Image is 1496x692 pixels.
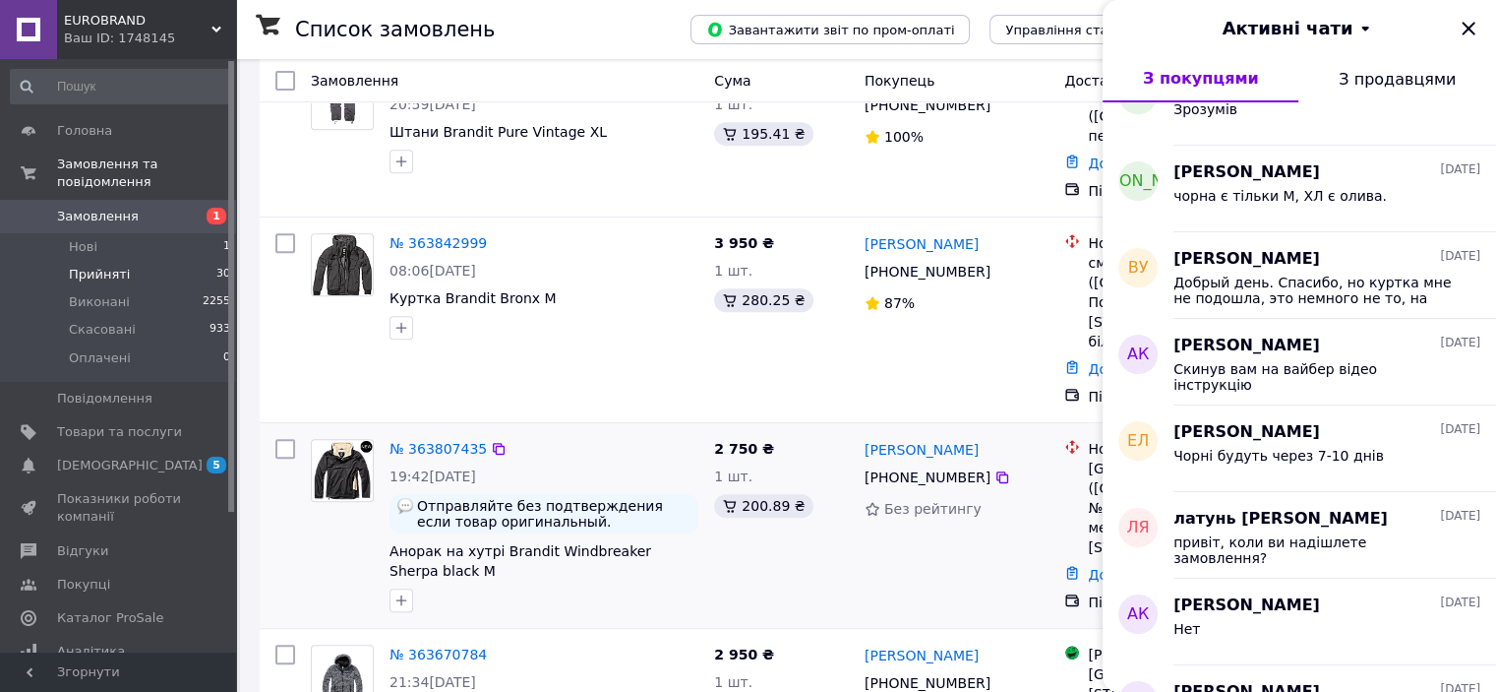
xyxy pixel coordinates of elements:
span: Добрый день. Спасибо, но куртка мне не подошла, это немного не то, на что я рассчитывал. Оформил ... [1173,275,1453,306]
a: Анорак на хутрі Brandit Windbreaker Sherpa black M [389,543,651,579]
span: [PERSON_NAME] [1173,421,1320,444]
a: [PERSON_NAME] [865,234,979,254]
span: 1 [207,208,226,224]
span: 21:34[DATE] [389,674,476,690]
span: Прийняті [69,266,130,283]
div: Нова Пошта [1088,233,1288,253]
div: 280.25 ₴ [714,288,812,312]
span: 08:06[DATE] [389,263,476,279]
span: З покупцями [1143,69,1259,88]
span: Показники роботи компанії [57,490,182,526]
div: [GEOGRAPHIC_DATA] ([GEOGRAPHIC_DATA].), №137 (до 30 кг на одно место): ул. [STREET_ADDRESS] [1088,459,1288,557]
a: Додати ЕН [1088,156,1166,171]
div: Післяплата [1088,387,1288,407]
span: 2 750 ₴ [714,441,774,457]
span: Скинув вам на вайбер відео інструкцію [1173,361,1453,393]
button: АК[PERSON_NAME][DATE]Нет [1103,579,1496,665]
span: лЯ [1126,517,1149,539]
button: З продавцями [1298,55,1496,102]
div: смт. [GEOGRAPHIC_DATA] ([GEOGRAPHIC_DATA].), Поштомат №42786: [STREET_ADDRESS][DATE], біля відділ... [1088,253,1288,351]
span: ЕЛ [1127,430,1149,453]
span: Нові [69,238,97,256]
a: Фото товару [311,233,374,296]
button: [PERSON_NAME][PERSON_NAME][DATE]чорна є тільки М, ХЛ є олива. [1103,146,1496,232]
a: Фото товару [311,439,374,502]
span: [DATE] [1440,248,1480,265]
span: АК [1127,603,1149,626]
span: 100% [884,129,924,145]
div: [PERSON_NAME] [1088,645,1288,664]
div: [PHONE_NUMBER] [861,464,994,491]
span: 87% [884,295,915,311]
button: Активні чати [1158,16,1441,41]
button: ЕЛ[PERSON_NAME][DATE]Чорні будуть через 7-10 днів [1103,406,1496,492]
span: [DEMOGRAPHIC_DATA] [57,457,203,474]
span: Нет [1173,621,1200,637]
span: [DATE] [1440,595,1480,611]
span: Управління статусами [1005,23,1156,37]
span: Доставка та оплата [1064,73,1209,89]
span: Покупці [57,576,110,594]
h1: Список замовлень [295,18,495,41]
a: Додати ЕН [1088,361,1166,377]
button: Управління статусами [989,15,1171,44]
span: Покупець [865,73,934,89]
button: лЯлатунь [PERSON_NAME][DATE]привіт, коли ви надішлете замовлення? [1103,492,1496,579]
span: [DATE] [1440,335,1480,351]
span: 2255 [203,293,230,311]
span: 1 шт. [714,469,752,484]
div: Післяплата [1088,593,1288,612]
span: [PERSON_NAME] [1073,170,1204,193]
span: 1 шт. [714,674,752,690]
span: 20:59[DATE] [389,96,476,112]
span: [PERSON_NAME] [1173,248,1320,271]
span: Cума [714,73,750,89]
span: Замовлення [311,73,398,89]
span: Зрозумів [1173,101,1237,117]
span: Аналітика [57,643,125,661]
div: 195.41 ₴ [714,122,812,146]
span: 5 [207,457,226,473]
button: З покупцями [1103,55,1298,102]
a: № 363670784 [389,647,487,662]
span: Виконані [69,293,130,311]
span: Товари та послуги [57,423,182,441]
a: [PERSON_NAME] [865,646,979,665]
span: Повідомлення [57,390,152,408]
span: [DATE] [1440,161,1480,178]
span: Відгуки [57,542,108,560]
img: Фото товару [313,234,372,295]
a: № 363807435 [389,441,487,457]
span: Головна [57,122,112,140]
span: Оплачені [69,349,131,367]
button: ВБЗрозумів [1103,59,1496,146]
button: Закрити [1457,17,1480,40]
span: Замовлення [57,208,139,225]
span: EUROBRAND [64,12,211,30]
span: 933 [209,321,230,339]
span: 1 шт. [714,96,752,112]
span: 30 [216,266,230,283]
span: Чорні будуть через 7-10 днів [1173,448,1384,464]
span: АК [1127,344,1149,366]
div: [PHONE_NUMBER] [861,92,994,119]
span: 0 [223,349,230,367]
a: [PERSON_NAME] [865,440,979,460]
span: 1 [223,238,230,256]
span: привіт, коли ви надішлете замовлення? [1173,535,1453,566]
img: :speech_balloon: [397,498,413,514]
span: Штани Brandit Pure Vintage XL [389,124,607,140]
span: Без рейтингу [884,501,982,517]
div: Нова Пошта [1088,439,1288,459]
div: Ваш ID: 1748145 [64,30,236,47]
span: латунь [PERSON_NAME] [1173,508,1388,531]
span: чорна є тільки М, ХЛ є олива. [1173,188,1387,204]
button: ВУ[PERSON_NAME][DATE]Добрый день. Спасибо, но куртка мне не подошла, это немного не то, на что я ... [1103,232,1496,319]
span: Скасовані [69,321,136,339]
span: ВУ [1128,257,1149,280]
a: Додати ЕН [1088,567,1166,583]
span: З продавцями [1339,70,1456,89]
a: Куртка Brandit Bronx M [389,290,557,306]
